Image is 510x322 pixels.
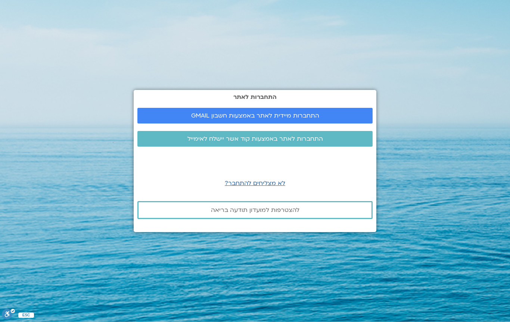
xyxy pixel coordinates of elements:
span: להצטרפות למועדון תודעה בריאה [211,207,299,213]
span: התחברות מיידית לאתר באמצעות חשבון GMAIL [191,112,319,119]
a: להצטרפות למועדון תודעה בריאה [137,201,373,219]
a: התחברות לאתר באמצעות קוד אשר יישלח לאימייל [137,131,373,147]
a: לא מצליחים להתחבר? [225,179,285,187]
span: התחברות לאתר באמצעות קוד אשר יישלח לאימייל [187,135,323,142]
a: התחברות מיידית לאתר באמצעות חשבון GMAIL [137,108,373,124]
h2: התחברות לאתר [137,94,373,100]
